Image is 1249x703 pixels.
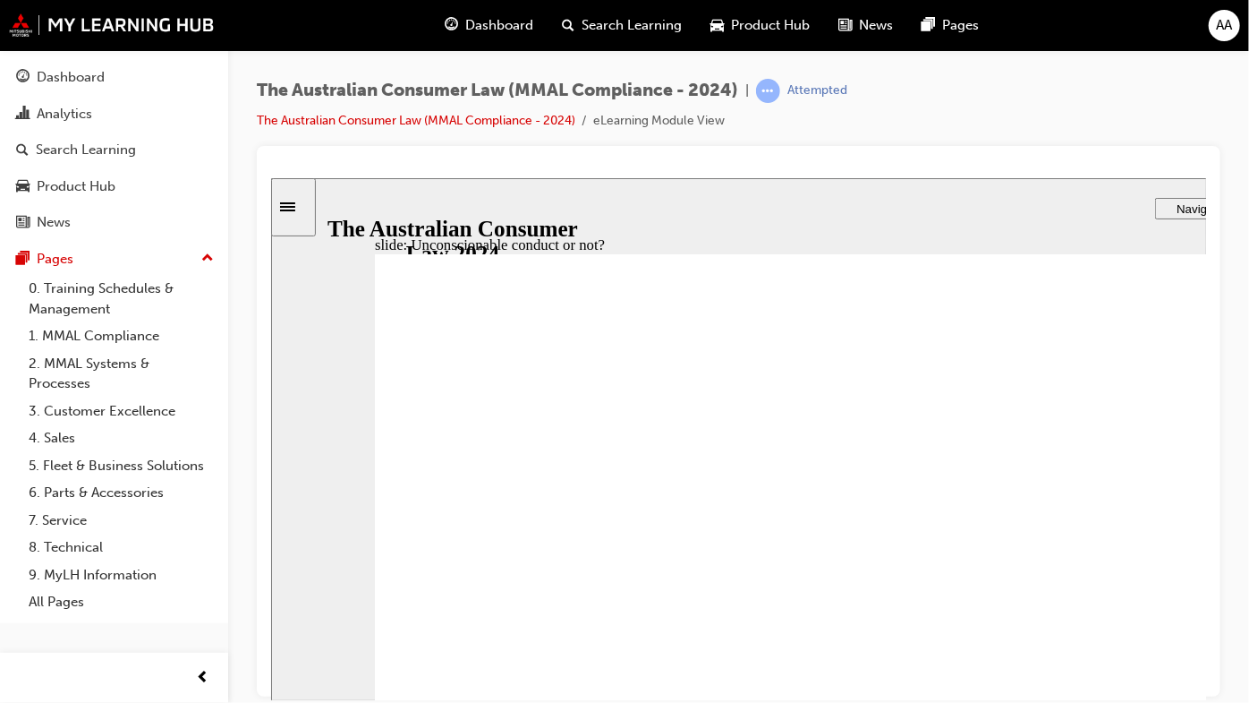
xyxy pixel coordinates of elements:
img: mmal [9,13,215,37]
span: pages-icon [922,14,935,37]
button: DashboardAnalyticsSearch LearningProduct HubNews [7,57,221,243]
button: Pages [7,243,221,276]
div: Analytics [37,104,92,124]
a: Product Hub [7,170,221,203]
span: News [859,15,893,36]
li: eLearning Module View [593,111,725,132]
a: 9. MyLH Information [21,562,221,589]
a: 7. Service [21,507,221,535]
a: news-iconNews [824,7,907,44]
span: pages-icon [16,252,30,268]
a: All Pages [21,588,221,616]
span: Product Hub [731,15,810,36]
span: guage-icon [445,14,458,37]
a: 2. MMAL Systems & Processes [21,350,221,398]
span: prev-icon [197,667,210,690]
span: learningRecordVerb_ATTEMPT-icon [756,79,780,103]
a: 5. Fleet & Business Solutions [21,452,221,480]
span: AA [1217,15,1233,36]
a: pages-iconPages [907,7,993,44]
span: news-icon [838,14,852,37]
a: guage-iconDashboard [430,7,548,44]
span: Dashboard [465,15,533,36]
div: Attempted [787,82,847,99]
span: The Australian Consumer Law (MMAL Compliance - 2024) [257,81,738,101]
div: News [37,212,71,233]
span: car-icon [710,14,724,37]
a: 3. Customer Excellence [21,398,221,425]
span: chart-icon [16,107,30,123]
span: search-icon [16,142,29,159]
a: search-iconSearch Learning [548,7,696,44]
a: 4. Sales [21,424,221,452]
a: Search Learning [7,133,221,167]
a: car-iconProduct Hub [696,7,824,44]
a: 6. Parts & Accessories [21,479,221,507]
button: AA [1209,10,1240,41]
a: Analytics [7,98,221,131]
span: news-icon [16,215,30,231]
div: Dashboard [37,67,105,88]
a: Dashboard [7,61,221,94]
a: 0. Training Schedules & Management [21,275,221,322]
span: guage-icon [16,70,30,86]
div: Product Hub [37,176,115,197]
div: Search Learning [36,140,136,160]
a: 8. Technical [21,534,221,562]
span: Pages [942,15,979,36]
span: search-icon [562,14,574,37]
span: Search Learning [582,15,682,36]
span: up-icon [201,247,214,270]
a: 1. MMAL Compliance [21,322,221,350]
a: News [7,206,221,239]
span: | [745,81,749,101]
span: car-icon [16,179,30,195]
div: Pages [37,249,73,270]
a: The Australian Consumer Law (MMAL Compliance - 2024) [257,113,575,128]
